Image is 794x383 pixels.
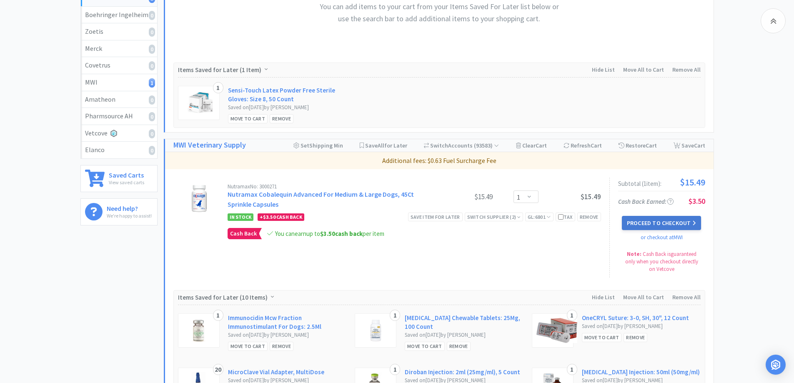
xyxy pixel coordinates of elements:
[536,318,577,343] img: 203b4f190c8e43b189b683506eac0810_6908.png
[623,66,664,73] span: Move All to Cart
[405,313,523,331] a: [MEDICAL_DATA] Chewable Tablets: 25Mg, 100 Count
[270,342,293,350] div: Remove
[149,45,155,54] i: 0
[81,23,157,40] a: Zoetis0
[228,313,347,331] a: Immunocidin Mcw Fraction Immunostimulant For Dogs: 2.5Ml
[528,214,551,220] span: GL: 6801
[680,178,705,187] span: $15.49
[536,142,547,149] span: Cart
[85,128,153,139] div: Vetcove
[624,333,647,342] div: Remove
[228,213,253,221] span: In Stock
[149,28,155,37] i: 0
[149,146,155,155] i: 0
[390,310,400,321] div: 1
[173,139,246,151] a: MWI Veterinary Supply
[467,213,521,221] div: Switch Supplier ( 2 )
[672,66,701,73] span: Remove All
[85,94,153,105] div: Amatheon
[85,26,153,37] div: Zoetis
[646,142,657,149] span: Cart
[242,293,266,301] span: 10 Items
[405,342,445,350] div: Move to Cart
[213,310,223,321] div: 1
[149,78,155,88] i: 1
[430,142,448,149] span: Switch
[694,142,705,149] span: Cart
[270,114,293,123] div: Remove
[109,178,144,186] p: View saved carts
[447,342,471,350] div: Remove
[178,293,270,301] span: Items Saved for Later ( )
[85,145,153,155] div: Elanco
[81,108,157,125] a: Pharmsource AH0
[365,142,407,149] span: Save for Later
[591,142,602,149] span: Cart
[558,213,573,221] div: Tax
[109,170,144,178] h6: Saved Carts
[85,43,153,54] div: Merck
[592,293,615,301] span: Hide List
[619,139,657,152] div: Restore
[213,364,223,375] div: 20
[85,77,153,88] div: MWI
[293,139,343,152] div: Shipping Min
[430,192,493,202] div: $15.49
[228,190,414,208] a: Nutramax Cobalequin Advanced For Medium & Large Dogs, 45Ct Sprinkle Capsules
[516,139,547,152] div: Clear
[301,142,309,149] span: Set
[213,82,223,94] div: 1
[577,213,601,221] div: Remove
[149,95,155,105] i: 0
[641,234,683,241] a: or checkout at MWI
[81,125,157,142] a: Vetcove0
[618,198,674,205] span: Cash Back Earned :
[766,355,786,375] div: Open Intercom Messenger
[81,7,157,24] a: Boehringer Ingelheim0
[149,61,155,70] i: 0
[149,129,155,138] i: 0
[424,139,499,152] div: Accounts
[85,111,153,122] div: Pharmsource AH
[320,230,363,238] strong: cash back
[81,57,157,74] a: Covetrus0
[228,103,347,112] div: Saved on [DATE] by [PERSON_NAME]
[674,139,705,152] div: Save
[228,114,268,123] div: Move to Cart
[228,86,347,103] a: Sensi-Touch Latex Powder Free Sterile Gloves: Size 8, 50 Count
[228,342,268,350] div: Move to Cart
[405,368,520,376] a: Diroban Injection: 2ml (25mg/ml), 5 Count
[564,139,602,152] div: Refresh
[627,250,641,258] strong: Note:
[672,293,701,301] span: Remove All
[625,250,698,273] span: Cash Back is guaranteed only when you checkout directly on Vetcove
[378,142,384,149] span: All
[183,90,216,115] img: 46b7b74e6cd84ade81e6ffea5ef51a24_196961.png
[390,364,400,375] div: 1
[85,60,153,71] div: Covetrus
[258,213,304,221] div: + Cash Back
[320,230,335,238] span: $3.50
[85,10,153,20] div: Boehringer Ingelheim
[567,310,577,321] div: 1
[149,11,155,20] i: 0
[567,364,577,375] div: 1
[149,112,155,121] i: 0
[80,165,158,192] a: Saved CartsView saved carts
[263,214,276,220] span: $3.50
[368,318,383,343] img: 46c7adf86125413ea94bcf3ac1dda1ca_538690.png
[178,66,263,74] span: Items Saved for Later ( )
[592,66,615,73] span: Hide List
[228,228,259,239] span: Cash Back
[618,178,705,187] div: Subtotal ( 1 item ):
[191,318,206,343] img: 9ddb80fea1134d5ea9dd709a7804c855_6244.png
[228,184,430,189] div: Nutramax No: 3000271
[81,91,157,108] a: Amatheon0
[314,1,564,25] h4: You can add items to your cart from your Items Saved For Later list below or use the search bar t...
[582,333,622,342] div: Move to Cart
[81,142,157,158] a: Elanco0
[623,293,664,301] span: Move All to Cart
[582,322,701,331] div: Saved on [DATE] by [PERSON_NAME]
[582,368,700,376] a: [MEDICAL_DATA] Injection: 50ml (50mg/ml)
[242,66,259,74] span: 1 Item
